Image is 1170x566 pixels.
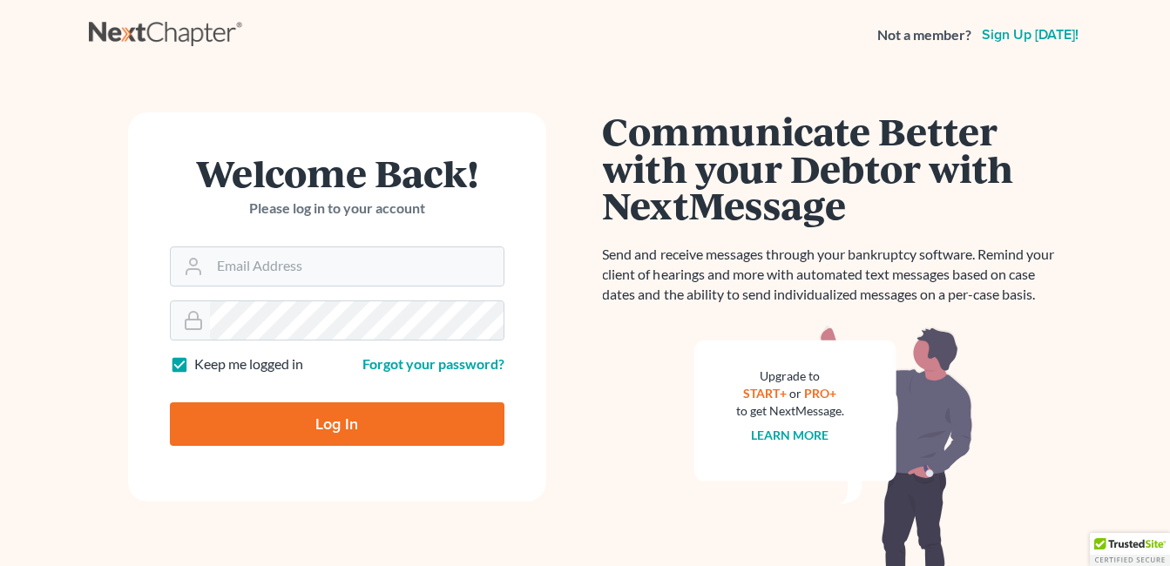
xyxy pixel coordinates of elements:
[751,428,828,442] a: Learn more
[170,199,504,219] p: Please log in to your account
[804,386,836,401] a: PRO+
[1090,533,1170,566] div: TrustedSite Certified
[978,28,1082,42] a: Sign up [DATE]!
[194,354,303,374] label: Keep me logged in
[736,402,844,420] div: to get NextMessage.
[743,386,787,401] a: START+
[170,402,504,446] input: Log In
[877,25,971,45] strong: Not a member?
[170,154,504,192] h1: Welcome Back!
[789,386,801,401] span: or
[603,112,1065,224] h1: Communicate Better with your Debtor with NextMessage
[210,247,504,286] input: Email Address
[603,245,1065,305] p: Send and receive messages through your bankruptcy software. Remind your client of hearings and mo...
[736,367,844,385] div: Upgrade to
[362,355,504,372] a: Forgot your password?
